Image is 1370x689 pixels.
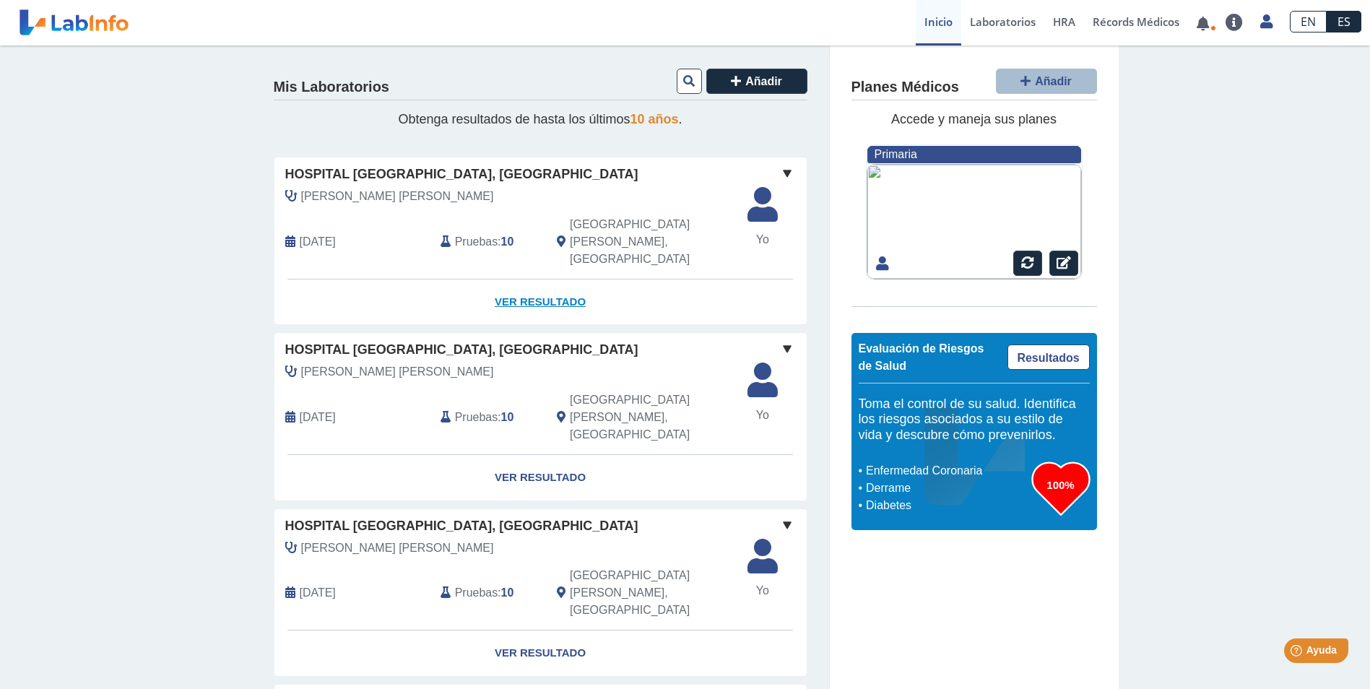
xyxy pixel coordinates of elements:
[891,112,1057,126] span: Accede y maneja sus planes
[285,165,638,184] span: Hospital [GEOGRAPHIC_DATA], [GEOGRAPHIC_DATA]
[1007,344,1090,370] a: Resultados
[570,391,729,443] span: San Juan, PR
[455,584,498,602] span: Pruebas
[501,235,514,248] b: 10
[285,340,638,360] span: Hospital [GEOGRAPHIC_DATA], [GEOGRAPHIC_DATA]
[300,233,336,251] span: 2025-10-10
[430,567,546,619] div: :
[301,363,494,381] span: Rodriguez Escudero, Jose
[1035,75,1072,87] span: Añadir
[398,112,682,126] span: Obtenga resultados de hasta los últimos .
[859,396,1090,443] h5: Toma el control de su salud. Identifica los riesgos asociados a su estilo de vida y descubre cómo...
[274,455,807,500] a: Ver Resultado
[1032,476,1090,494] h3: 100%
[274,79,389,96] h4: Mis Laboratorios
[1327,11,1361,32] a: ES
[875,148,917,160] span: Primaria
[862,462,1032,480] li: Enfermedad Coronaria
[739,582,786,599] span: Yo
[859,342,984,372] span: Evaluación de Riesgos de Salud
[630,112,679,126] span: 10 años
[301,539,494,557] span: Rodriguez Escudero, Jose
[274,630,807,676] a: Ver Resultado
[851,79,959,96] h4: Planes Médicos
[430,391,546,443] div: :
[862,480,1032,497] li: Derrame
[862,497,1032,514] li: Diabetes
[455,233,498,251] span: Pruebas
[285,516,638,536] span: Hospital [GEOGRAPHIC_DATA], [GEOGRAPHIC_DATA]
[996,69,1097,94] button: Añadir
[1241,633,1354,673] iframe: Help widget launcher
[706,69,807,94] button: Añadir
[739,231,786,248] span: Yo
[455,409,498,426] span: Pruebas
[1053,14,1075,29] span: HRA
[501,586,514,599] b: 10
[300,409,336,426] span: 2025-09-29
[570,567,729,619] span: San Juan, PR
[570,216,729,268] span: San Juan, PR
[274,279,807,325] a: Ver Resultado
[739,407,786,424] span: Yo
[501,411,514,423] b: 10
[300,584,336,602] span: 2025-08-08
[430,216,546,268] div: :
[301,188,494,205] span: Rodriguez Escudero, Jose
[745,75,782,87] span: Añadir
[1290,11,1327,32] a: EN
